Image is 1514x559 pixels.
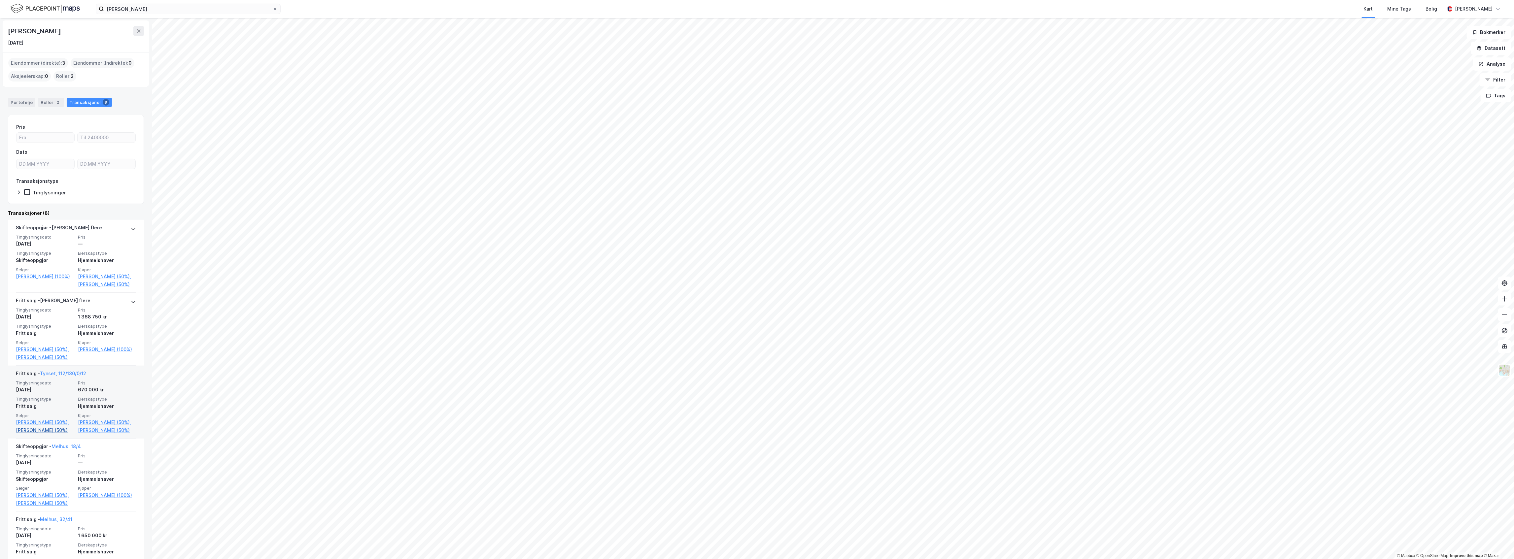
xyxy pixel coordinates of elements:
iframe: Chat Widget [1481,527,1514,559]
span: Selger [16,267,74,273]
span: Eierskapstype [78,469,136,475]
div: Mine Tags [1388,5,1411,13]
span: Tinglysningstype [16,542,74,548]
div: Portefølje [8,98,35,107]
div: 670 000 kr [78,386,136,394]
a: Mapbox [1397,553,1415,558]
span: Tinglysningsdato [16,307,74,313]
div: Roller : [53,71,76,82]
div: — [78,240,136,248]
a: [PERSON_NAME] (50%), [78,418,136,426]
a: [PERSON_NAME] (50%) [16,426,74,434]
div: [DATE] [8,39,23,47]
span: Eierskapstype [78,542,136,548]
a: Melhus, 18/4 [52,444,81,449]
span: Selger [16,485,74,491]
img: Z [1498,364,1511,377]
a: [PERSON_NAME] (50%), [78,273,136,280]
div: Hjemmelshaver [78,475,136,483]
div: 1 650 000 kr [78,532,136,540]
span: Kjøper [78,340,136,345]
div: Skifteoppgjør [16,256,74,264]
div: Transaksjonstype [16,177,58,185]
a: Melhus, 32/41 [40,516,72,522]
button: Tags [1481,89,1511,102]
span: Kjøper [78,413,136,418]
span: Eierskapstype [78,396,136,402]
div: Eiendommer (direkte) : [8,58,68,68]
span: Eierskapstype [78,323,136,329]
div: Fritt salg - [PERSON_NAME] flere [16,297,90,307]
div: Transaksjoner (8) [8,209,144,217]
div: 2 [55,99,61,106]
button: Filter [1480,73,1511,86]
span: 0 [128,59,132,67]
div: Hjemmelshaver [78,256,136,264]
a: [PERSON_NAME] (50%), [16,491,74,499]
div: [DATE] [16,459,74,467]
span: Pris [78,380,136,386]
span: Pris [78,526,136,532]
div: Fritt salg - [16,370,86,380]
a: [PERSON_NAME] (50%) [78,280,136,288]
span: Selger [16,413,74,418]
div: Tinglysninger [33,189,66,196]
span: Pris [78,234,136,240]
input: Til 2400000 [78,133,135,143]
a: Improve this map [1450,553,1483,558]
div: Dato [16,148,27,156]
div: Kontrollprogram for chat [1481,527,1514,559]
a: OpenStreetMap [1417,553,1449,558]
div: Hjemmelshaver [78,402,136,410]
div: Skifteoppgjør [16,475,74,483]
a: [PERSON_NAME] (100%) [16,273,74,280]
div: [DATE] [16,313,74,321]
span: Eierskapstype [78,250,136,256]
span: Pris [78,307,136,313]
div: Skifteoppgjør - [PERSON_NAME] flere [16,224,102,234]
div: Fritt salg - [16,515,72,526]
a: Tynset, 112/130/0/12 [40,371,86,376]
a: [PERSON_NAME] (100%) [78,491,136,499]
div: Fritt salg [16,548,74,556]
div: [DATE] [16,532,74,540]
span: Tinglysningsdato [16,380,74,386]
input: DD.MM.YYYY [17,159,74,169]
a: [PERSON_NAME] (100%) [78,345,136,353]
div: [PERSON_NAME] [1455,5,1493,13]
span: Tinglysningstype [16,323,74,329]
div: Bolig [1426,5,1437,13]
div: 1 368 750 kr [78,313,136,321]
div: Pris [16,123,25,131]
img: logo.f888ab2527a4732fd821a326f86c7f29.svg [11,3,80,15]
span: 2 [71,72,74,80]
button: Analyse [1473,57,1511,71]
a: [PERSON_NAME] (50%) [16,353,74,361]
div: [PERSON_NAME] [8,26,62,36]
a: [PERSON_NAME] (50%) [16,499,74,507]
div: — [78,459,136,467]
span: Kjøper [78,485,136,491]
button: Datasett [1471,42,1511,55]
button: Bokmerker [1467,26,1511,39]
div: Skifteoppgjør - [16,443,81,453]
div: [DATE] [16,240,74,248]
span: Tinglysningstype [16,396,74,402]
div: Eiendommer (Indirekte) : [71,58,134,68]
div: Fritt salg [16,329,74,337]
span: Kjøper [78,267,136,273]
div: 8 [103,99,109,106]
div: Aksjeeierskap : [8,71,51,82]
div: Transaksjoner [67,98,112,107]
div: Fritt salg [16,402,74,410]
div: Kart [1364,5,1373,13]
a: [PERSON_NAME] (50%) [78,426,136,434]
span: 0 [45,72,48,80]
span: Pris [78,453,136,459]
span: Tinglysningstype [16,250,74,256]
a: [PERSON_NAME] (50%), [16,345,74,353]
span: Tinglysningsdato [16,453,74,459]
input: DD.MM.YYYY [78,159,135,169]
span: Tinglysningsdato [16,526,74,532]
div: [DATE] [16,386,74,394]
